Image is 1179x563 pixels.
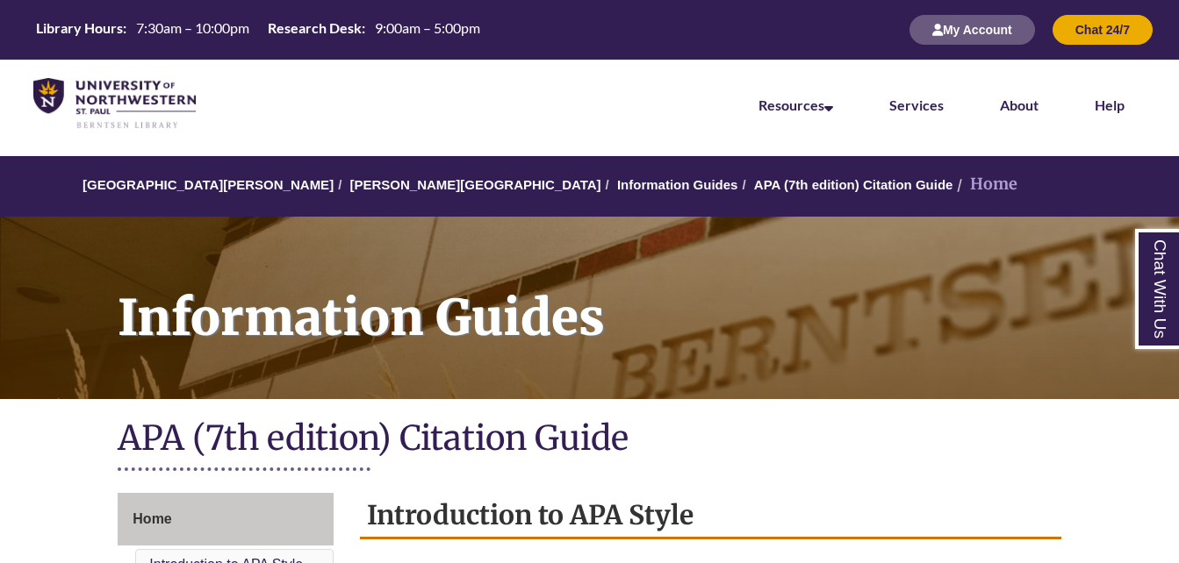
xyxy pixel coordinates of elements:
a: Services [889,96,944,113]
a: Resources [758,96,833,113]
a: Information Guides [617,177,738,192]
span: Home [133,511,171,526]
table: Hours Today [29,18,487,40]
span: 9:00am – 5:00pm [375,19,480,36]
a: Hours Today [29,18,487,42]
img: UNWSP Library Logo [33,78,196,130]
li: Home [953,172,1017,197]
a: My Account [909,22,1035,37]
a: About [1000,96,1039,113]
a: Home [118,493,334,545]
a: Chat 24/7 [1053,22,1153,37]
span: 7:30am – 10:00pm [136,19,249,36]
h2: Introduction to APA Style [360,493,1060,539]
th: Research Desk: [261,18,368,38]
button: My Account [909,15,1035,45]
a: Help [1095,96,1125,113]
h1: Information Guides [98,217,1179,376]
a: APA (7th edition) Citation Guide [754,177,953,192]
button: Chat 24/7 [1053,15,1153,45]
a: [PERSON_NAME][GEOGRAPHIC_DATA] [349,177,600,192]
h1: APA (7th edition) Citation Guide [118,417,1060,463]
th: Library Hours: [29,18,129,38]
a: [GEOGRAPHIC_DATA][PERSON_NAME] [83,177,334,192]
